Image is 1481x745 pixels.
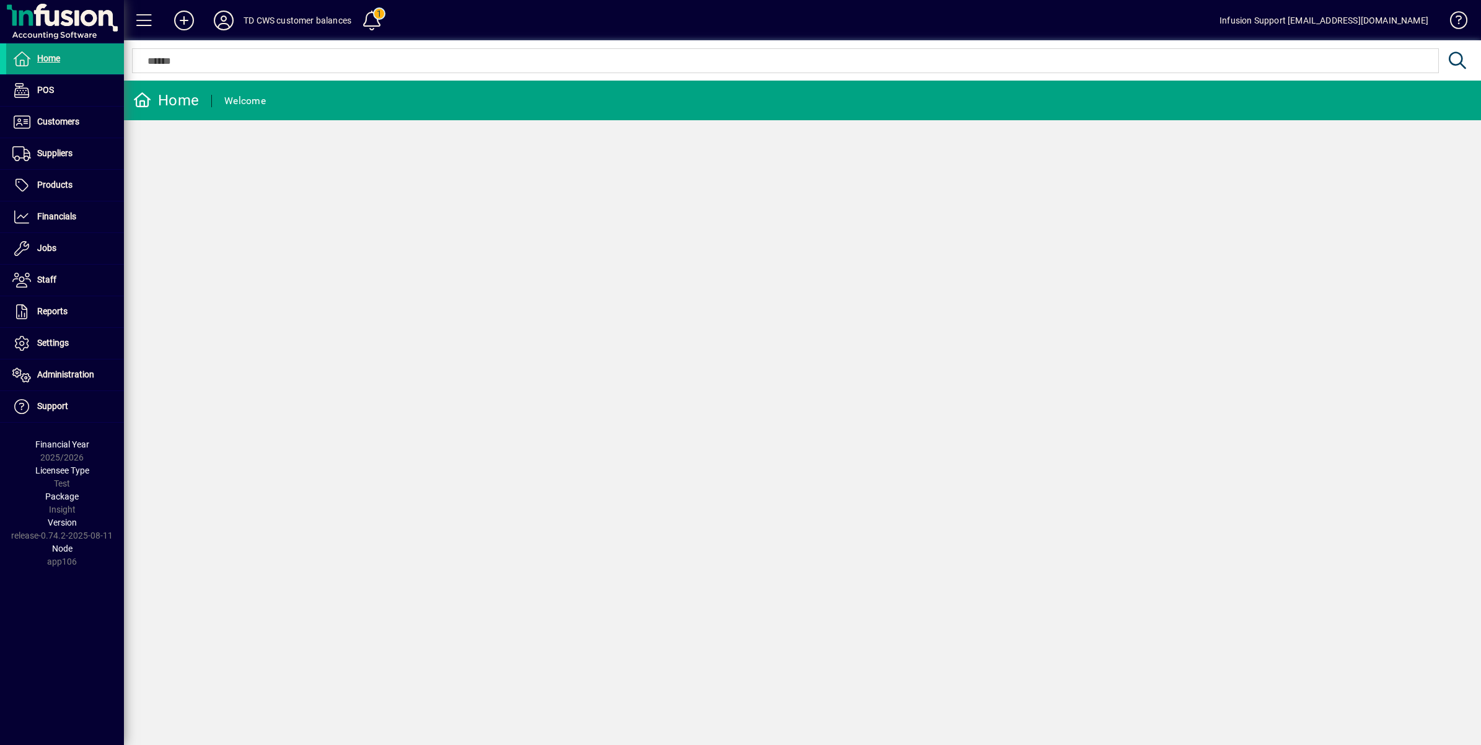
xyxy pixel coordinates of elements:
[37,306,68,316] span: Reports
[52,544,73,553] span: Node
[6,201,124,232] a: Financials
[6,296,124,327] a: Reports
[6,170,124,201] a: Products
[133,90,199,110] div: Home
[6,233,124,264] a: Jobs
[6,107,124,138] a: Customers
[37,275,56,284] span: Staff
[37,243,56,253] span: Jobs
[1441,2,1466,43] a: Knowledge Base
[6,359,124,390] a: Administration
[6,328,124,359] a: Settings
[6,75,124,106] a: POS
[37,85,54,95] span: POS
[37,180,73,190] span: Products
[204,9,244,32] button: Profile
[45,492,79,501] span: Package
[37,211,76,221] span: Financials
[35,465,89,475] span: Licensee Type
[35,439,89,449] span: Financial Year
[37,401,68,411] span: Support
[6,138,124,169] a: Suppliers
[224,91,266,111] div: Welcome
[37,338,69,348] span: Settings
[244,11,351,30] div: TD CWS customer balances
[164,9,204,32] button: Add
[37,369,94,379] span: Administration
[37,117,79,126] span: Customers
[6,391,124,422] a: Support
[37,148,73,158] span: Suppliers
[6,265,124,296] a: Staff
[1220,11,1428,30] div: Infusion Support [EMAIL_ADDRESS][DOMAIN_NAME]
[48,518,77,527] span: Version
[37,53,60,63] span: Home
